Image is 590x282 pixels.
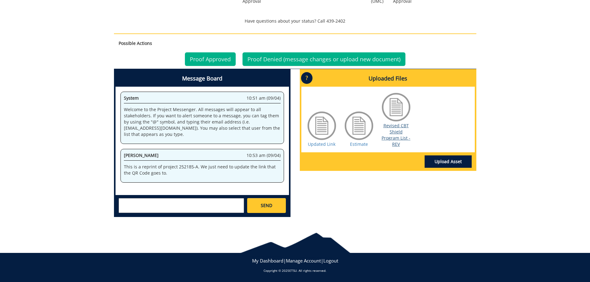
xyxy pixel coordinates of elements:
[124,95,139,101] span: System
[243,52,405,66] a: Proof Denied (message changes or upload new document)
[119,40,152,46] strong: Possible Actions
[289,268,297,273] a: ETSU
[247,152,281,158] span: 10:53 am (09/04)
[185,52,236,66] a: Proof Approved
[286,258,321,264] a: Manage Account
[124,164,281,176] p: This is a reprint of project 252185-A. We just need to update the link that the QR Code goes to.
[247,198,286,213] a: SEND
[116,71,289,87] h4: Message Board
[425,155,472,168] a: Upload Asset
[350,141,368,147] a: Estimate
[301,71,475,87] h4: Uploaded Files
[323,258,338,264] a: Logout
[382,123,410,147] a: Revised CBT Shield Program List - REV
[124,106,281,137] p: Welcome to the Project Messenger. All messages will appear to all stakeholders. If you want to al...
[301,72,312,84] p: ?
[261,202,272,209] span: SEND
[252,258,283,264] a: My Dashboard
[247,95,281,101] span: 10:51 am (09/04)
[308,141,335,147] a: Updated Link
[114,18,476,24] p: Have questions about your status? Call 439-2402
[119,198,244,213] textarea: messageToSend
[124,152,159,158] span: [PERSON_NAME]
